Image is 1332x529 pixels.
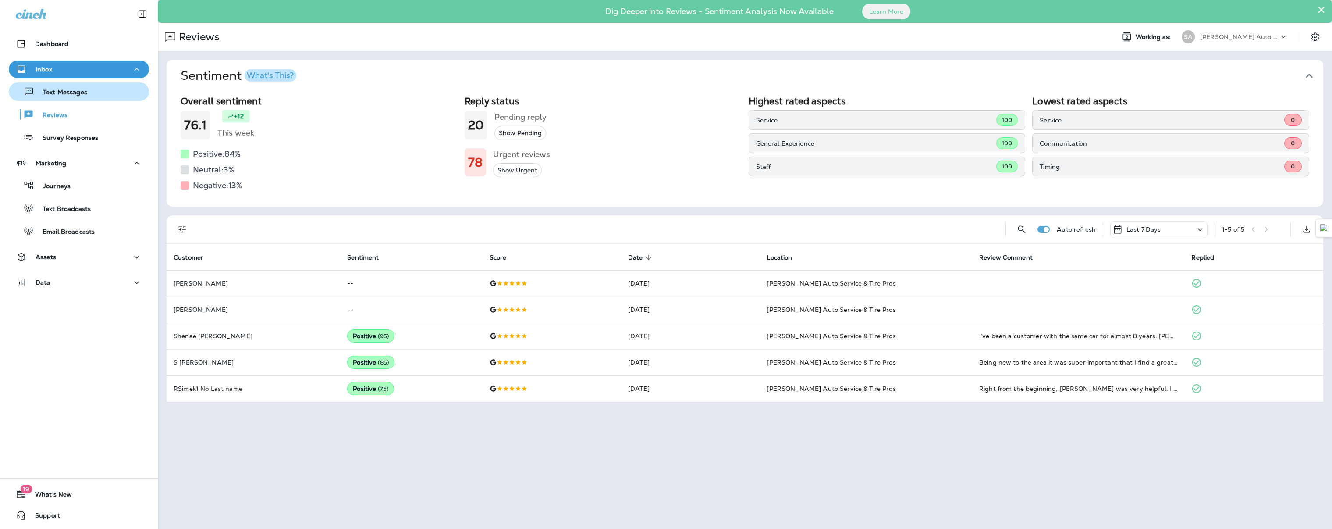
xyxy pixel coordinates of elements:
h5: Pending reply [494,110,547,124]
div: Right from the beginning, Luis was very helpful. I came in without an appointment so, they couldn... [979,384,1178,393]
span: Location [767,254,803,261]
p: Shenae [PERSON_NAME] [174,332,333,340]
h1: 20 [468,118,484,132]
span: What's New [26,491,72,501]
td: -- [340,297,482,323]
button: Show Pending [494,126,546,140]
p: S [PERSON_NAME] [174,359,333,366]
h1: Sentiment [181,68,296,83]
span: Support [26,512,60,522]
p: Auto refresh [1057,226,1096,233]
button: Inbox [9,61,149,78]
span: Date [628,254,654,261]
span: 0 [1291,116,1295,124]
p: Journeys [34,182,71,191]
p: [PERSON_NAME] Auto Service & Tire Pros [1200,33,1279,40]
p: Data [36,279,50,286]
p: +12 [234,112,244,121]
span: Customer [174,254,203,261]
span: Sentiment [347,254,390,261]
button: Learn More [862,4,910,19]
button: 19What's New [9,486,149,503]
h1: 78 [468,155,483,170]
p: Email Broadcasts [34,228,95,236]
span: [PERSON_NAME] Auto Service & Tire Pros [767,332,895,340]
h5: Urgent reviews [493,147,550,161]
h2: Lowest rated aspects [1032,96,1309,107]
p: Dashboard [35,40,68,47]
p: Reviews [34,111,67,120]
button: Reviews [9,105,149,124]
h1: 76.1 [184,118,207,132]
button: Dashboard [9,35,149,53]
div: 1 - 5 of 5 [1222,226,1244,233]
div: Positive [347,356,394,369]
button: SentimentWhat's This? [174,60,1330,92]
button: Filters [174,221,191,238]
span: 0 [1291,139,1295,147]
span: [PERSON_NAME] Auto Service & Tire Pros [767,358,895,366]
button: Support [9,507,149,524]
button: Journeys [9,176,149,195]
button: Assets [9,248,149,266]
span: Replied [1191,254,1214,261]
button: Search Reviews [1013,221,1030,238]
div: Positive [347,329,394,343]
td: -- [340,270,482,297]
td: [DATE] [621,270,760,297]
button: Text Messages [9,82,149,101]
td: [DATE] [621,375,760,402]
td: [DATE] [621,349,760,375]
button: Close [1317,3,1325,17]
span: 0 [1291,163,1295,170]
p: Dig Deeper into Reviews - Sentiment Analysis Now Available [580,10,859,13]
span: [PERSON_NAME] Auto Service & Tire Pros [767,306,895,314]
div: I’ve been a customer with the same car for almost 8 years. Rick, my service advisor, has always t... [979,332,1178,340]
span: 100 [1002,139,1012,147]
p: RSimek1 No Last name [174,385,333,392]
span: Score [490,254,507,261]
span: Working as: [1136,33,1173,41]
p: [PERSON_NAME] [174,280,333,287]
button: Export as CSV [1298,221,1315,238]
p: Staff [756,163,996,170]
button: Text Broadcasts [9,199,149,218]
span: 100 [1002,163,1012,170]
p: Last 7 Days [1126,226,1161,233]
div: SentimentWhat's This? [167,92,1323,207]
span: ( 95 ) [378,332,389,340]
span: 100 [1002,116,1012,124]
h5: Negative: 13 % [193,179,242,193]
span: Sentiment [347,254,379,261]
div: Positive [347,382,394,395]
div: What's This? [247,71,294,79]
p: Inbox [36,66,52,73]
span: Customer [174,254,215,261]
span: Review Comment [979,254,1033,261]
p: Assets [36,254,56,261]
p: Text Messages [34,89,87,97]
button: Email Broadcasts [9,222,149,240]
td: [DATE] [621,323,760,349]
h5: This week [217,126,254,140]
td: [DATE] [621,297,760,323]
p: Service [756,117,996,124]
button: Survey Responses [9,128,149,147]
h2: Overall sentiment [181,96,458,107]
span: [PERSON_NAME] Auto Service & Tire Pros [767,279,895,287]
p: Text Broadcasts [34,205,91,214]
p: Reviews [175,30,220,43]
button: Settings [1307,29,1323,45]
p: Service [1040,117,1284,124]
p: Communication [1040,140,1284,147]
button: Data [9,274,149,291]
span: [PERSON_NAME] Auto Service & Tire Pros [767,385,895,393]
div: Being new to the area it was super important that I find a great reliable shop to take my vehicle... [979,358,1178,367]
span: 19 [20,485,32,493]
h2: Highest rated aspects [749,96,1026,107]
p: Timing [1040,163,1284,170]
img: Detect Auto [1320,224,1328,232]
div: SA [1182,30,1195,43]
span: ( 85 ) [378,359,389,366]
button: Collapse Sidebar [130,5,155,23]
